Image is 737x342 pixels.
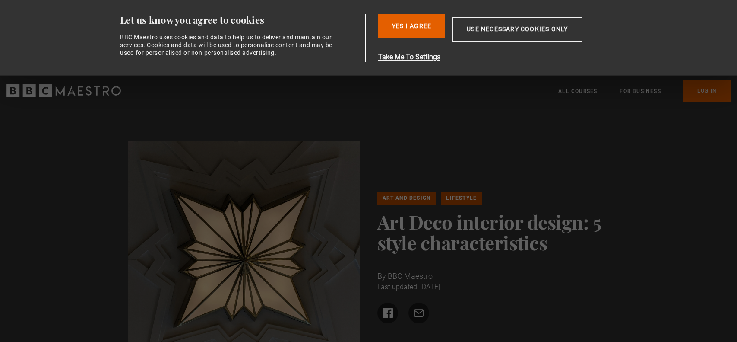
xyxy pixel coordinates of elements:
[377,272,386,281] span: By
[452,17,582,42] button: Use necessary cookies only
[378,14,445,38] button: Yes I Agree
[120,14,362,26] div: Let us know you agree to cookies
[388,272,433,281] span: BBC Maestro
[441,192,482,205] a: Lifestyle
[620,87,661,96] a: For business
[6,84,121,97] svg: BBC Maestro
[377,211,609,253] h1: Art Deco interior design: 5 style characteristics
[558,87,597,96] a: All Courses
[120,33,338,57] div: BBC Maestro uses cookies and data to help us to deliver and maintain our services. Cookies and da...
[683,80,731,102] a: Log In
[377,283,440,291] time: Last updated: [DATE]
[378,52,623,62] button: Take Me To Settings
[558,80,731,102] nav: Primary
[377,192,436,205] a: Art and Design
